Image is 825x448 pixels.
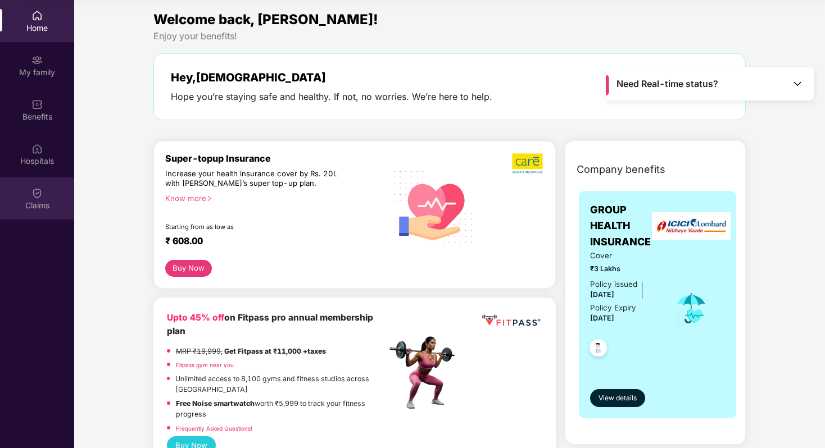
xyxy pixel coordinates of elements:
div: Hey, [DEMOGRAPHIC_DATA] [171,71,492,84]
img: svg+xml;base64,PHN2ZyB4bWxucz0iaHR0cDovL3d3dy53My5vcmcvMjAwMC9zdmciIHhtbG5zOnhsaW5rPSJodHRwOi8vd3... [386,158,481,254]
del: MRP ₹19,999, [176,347,223,355]
img: svg+xml;base64,PHN2ZyBpZD0iQmVuZWZpdHMiIHhtbG5zPSJodHRwOi8vd3d3LnczLm9yZy8yMDAwL3N2ZyIgd2lkdGg9Ij... [31,99,43,110]
span: ₹3 Lakhs [590,263,658,274]
img: Toggle Icon [792,78,803,89]
img: icon [673,290,710,327]
div: Policy issued [590,278,637,290]
strong: Get Fitpass at ₹11,000 +taxes [224,347,326,355]
div: Super-topup Insurance [165,153,386,164]
div: Starting from as low as [165,223,338,231]
img: svg+xml;base64,PHN2ZyBpZD0iSG9zcGl0YWxzIiB4bWxucz0iaHR0cDovL3d3dy53My5vcmcvMjAwMC9zdmciIHdpZHRoPS... [31,143,43,154]
a: Fitpass gym near you [176,362,234,368]
b: on Fitpass pro annual membership plan [167,312,373,336]
span: View details [599,393,637,404]
img: fppp.png [480,311,542,331]
img: svg+xml;base64,PHN2ZyBpZD0iSG9tZSIgeG1sbnM9Imh0dHA6Ly93d3cudzMub3JnLzIwMDAvc3ZnIiB3aWR0aD0iMjAiIG... [31,10,43,21]
div: ₹ 608.00 [165,235,375,249]
span: [DATE] [590,290,614,299]
img: fpp.png [386,333,465,412]
b: Upto 45% off [167,312,224,323]
button: Buy Now [165,260,212,277]
span: [DATE] [590,314,614,322]
img: b5dec4f62d2307b9de63beb79f102df3.png [512,153,544,174]
div: Know more [165,194,379,202]
img: svg+xml;base64,PHN2ZyB4bWxucz0iaHR0cDovL3d3dy53My5vcmcvMjAwMC9zdmciIHdpZHRoPSI0OC45NDMiIGhlaWdodD... [584,336,612,363]
p: Unlimited access to 8,100 gyms and fitness studios across [GEOGRAPHIC_DATA] [175,373,386,395]
span: Cover [590,250,658,262]
button: View details [590,389,645,407]
span: GROUP HEALTH INSURANCE [590,202,658,250]
img: svg+xml;base64,PHN2ZyBpZD0iQ2xhaW0iIHhtbG5zPSJodHRwOi8vd3d3LnczLm9yZy8yMDAwL3N2ZyIgd2lkdGg9IjIwIi... [31,188,43,199]
a: Frequently Asked Questions! [176,425,252,432]
div: Hope you’re staying safe and healthy. If not, no worries. We’re here to help. [171,91,492,103]
span: Need Real-time status? [617,78,718,90]
div: Policy Expiry [590,302,636,314]
span: Welcome back, [PERSON_NAME]! [153,11,378,28]
span: right [206,195,212,202]
span: Company benefits [577,162,665,177]
div: Enjoy your benefits! [153,30,746,42]
p: worth ₹5,999 to track your fitness progress [176,398,386,420]
div: Increase your health insurance cover by Rs. 20L with [PERSON_NAME]’s super top-up plan. [165,169,338,189]
img: insurerLogo [652,212,731,240]
strong: Free Noise smartwatch [176,399,255,408]
img: svg+xml;base64,PHN2ZyB3aWR0aD0iMjAiIGhlaWdodD0iMjAiIHZpZXdCb3g9IjAgMCAyMCAyMCIgZmlsbD0ibm9uZSIgeG... [31,54,43,66]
